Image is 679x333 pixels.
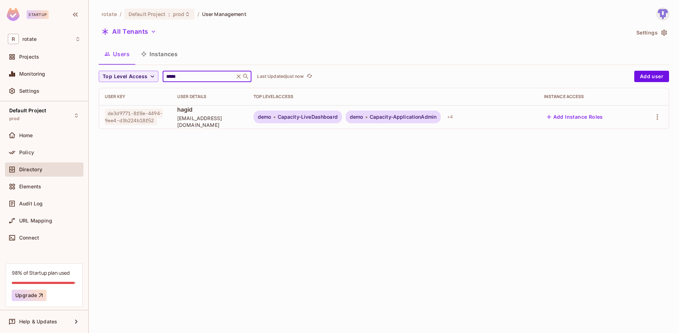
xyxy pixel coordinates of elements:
[634,71,669,82] button: Add user
[19,201,43,206] span: Audit Log
[19,88,39,94] span: Settings
[129,11,165,17] span: Default Project
[19,150,34,155] span: Policy
[19,184,41,189] span: Elements
[19,54,39,60] span: Projects
[135,45,183,63] button: Instances
[105,94,166,100] div: User Key
[12,290,47,301] button: Upgrade
[202,11,246,17] span: User Management
[278,114,338,120] span: Capacity-LiveDashboard
[105,109,163,125] span: de3d9771-8f0e-4494-9ee4-d3b224b18f52
[177,106,242,113] span: hagid
[370,114,437,120] span: Capacity-ApplicationAdmin
[177,94,242,100] div: User Details
[7,8,20,21] img: SReyMgAAAABJRU5ErkJggg==
[9,116,20,122] span: prod
[257,74,304,79] p: Last Updated just now
[197,11,199,17] li: /
[657,8,669,20] img: hassen@letsrotate.com
[22,36,37,42] span: Workspace: rotate
[99,45,135,63] button: Users
[103,72,147,81] span: Top Level Access
[634,27,669,38] button: Settings
[177,115,242,128] span: [EMAIL_ADDRESS][DOMAIN_NAME]
[258,114,271,120] span: demo
[27,10,49,19] div: Startup
[254,94,533,100] div: Top Level Access
[306,73,313,80] span: refresh
[444,111,456,123] div: + 4
[544,94,632,100] div: Instance Access
[19,218,52,224] span: URL Mapping
[168,11,170,17] span: :
[8,34,19,44] span: R
[102,11,117,17] span: the active workspace
[120,11,121,17] li: /
[19,235,39,241] span: Connect
[19,133,33,138] span: Home
[99,26,159,37] button: All Tenants
[12,269,70,276] div: 98% of Startup plan used
[173,11,185,17] span: prod
[350,114,363,120] span: demo
[305,72,314,81] button: refresh
[9,108,46,113] span: Default Project
[19,319,57,324] span: Help & Updates
[304,72,314,81] span: Click to refresh data
[99,71,158,82] button: Top Level Access
[19,71,45,77] span: Monitoring
[19,167,42,172] span: Directory
[544,111,606,123] button: Add Instance Roles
